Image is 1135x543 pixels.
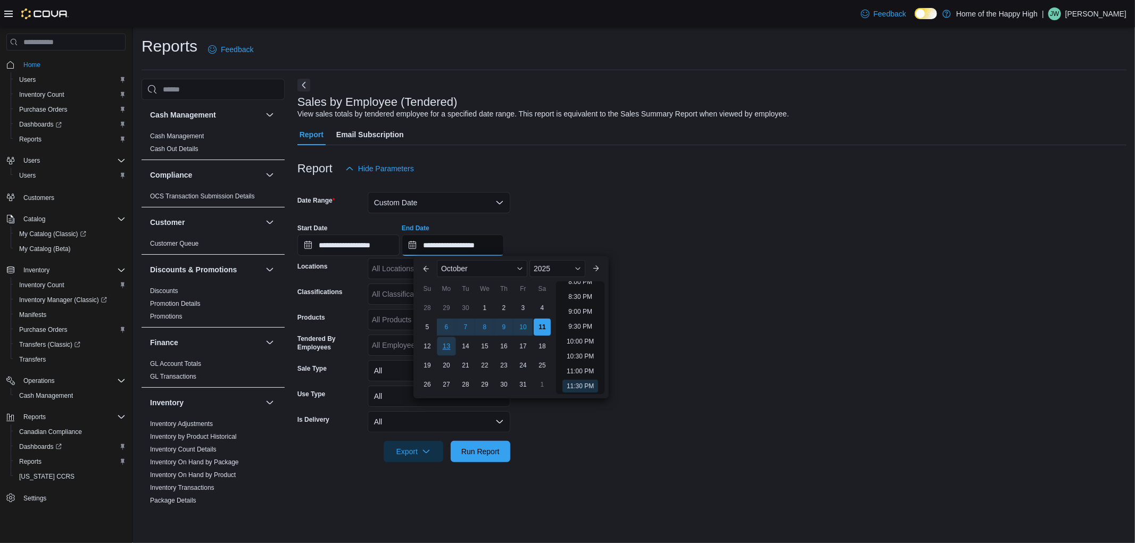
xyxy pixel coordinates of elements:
div: day-5 [419,319,436,336]
img: Cova [21,9,69,19]
button: All [368,411,510,432]
h3: Report [297,162,333,175]
button: Canadian Compliance [11,424,130,439]
span: Hide Parameters [358,163,414,174]
div: day-13 [437,337,455,355]
span: Inventory Manager (Classic) [15,294,126,306]
span: Canadian Compliance [15,425,126,438]
div: day-10 [515,319,532,336]
span: Settings [19,491,126,505]
a: Users [15,169,40,182]
button: Inventory [19,264,54,277]
span: Operations [19,374,126,387]
div: day-21 [457,357,474,374]
div: day-30 [457,299,474,316]
button: Run Report [451,441,510,462]
label: Locations [297,262,328,271]
span: Reports [19,457,42,466]
li: 11:00 PM [562,365,598,378]
span: My Catalog (Classic) [19,230,86,238]
div: day-30 [495,376,512,393]
div: day-19 [419,357,436,374]
h3: Finance [150,337,178,348]
span: Email Subscription [336,124,404,145]
span: Users [15,169,126,182]
button: Next [297,79,310,91]
input: Press the down key to enter a popover containing a calendar. Press the escape key to close the po... [402,235,504,256]
button: Users [2,153,130,168]
button: [US_STATE] CCRS [11,469,130,484]
span: Cash Out Details [150,145,198,153]
div: day-28 [457,376,474,393]
a: Cash Management [15,389,77,402]
div: day-7 [457,319,474,336]
button: Users [11,168,130,183]
div: We [476,280,493,297]
label: Is Delivery [297,415,329,424]
a: Discounts [150,287,178,295]
a: Dashboards [15,118,66,131]
li: 9:30 PM [564,320,597,333]
span: Reports [19,411,126,423]
label: Use Type [297,390,325,398]
a: Inventory Count [15,88,69,101]
span: Package Details [150,496,196,505]
div: Fr [515,280,532,297]
div: day-31 [515,376,532,393]
a: GL Transactions [150,373,196,380]
div: day-1 [534,376,551,393]
div: day-28 [419,299,436,316]
div: day-29 [476,376,493,393]
div: Th [495,280,512,297]
div: View sales totals by tendered employee for a specified date range. This report is equivalent to t... [297,108,789,120]
span: Reports [23,413,46,421]
button: Reports [11,454,130,469]
div: day-22 [476,357,493,374]
button: Purchase Orders [11,322,130,337]
input: Press the down key to open a popover containing a calendar. [297,235,400,256]
span: Purchase Orders [15,323,126,336]
h3: Customer [150,217,185,228]
a: Reports [15,133,46,146]
button: Custom Date [368,192,510,213]
button: Cash Management [263,108,276,121]
span: Inventory Count [15,279,126,291]
span: Inventory [19,264,126,277]
h3: Compliance [150,170,192,180]
span: Inventory Transactions [150,483,214,492]
span: Settings [23,494,46,503]
div: day-18 [534,338,551,355]
span: Transfers (Classic) [15,338,126,351]
span: GL Account Totals [150,360,201,368]
span: Home [19,58,126,71]
span: Users [19,154,126,167]
div: day-14 [457,338,474,355]
a: Transfers (Classic) [15,338,85,351]
div: Cash Management [142,130,285,160]
span: Dashboards [19,120,62,129]
span: Inventory Count Details [150,445,217,454]
span: Users [15,73,126,86]
div: Mo [438,280,455,297]
button: Catalog [2,212,130,227]
span: Cash Management [19,391,73,400]
span: Catalog [19,213,126,225]
button: Settings [2,490,130,506]
button: Users [11,72,130,87]
a: Inventory On Hand by Product [150,471,236,479]
span: Inventory Count [19,90,64,99]
div: Discounts & Promotions [142,285,285,327]
span: Cash Management [150,132,204,140]
span: Run Report [461,446,500,457]
p: [PERSON_NAME] [1065,7,1126,20]
h3: Cash Management [150,110,216,120]
span: Reports [15,455,126,468]
span: Customer Queue [150,239,198,248]
span: Promotions [150,312,183,321]
span: Dark Mode [915,19,915,20]
span: Export [390,441,437,462]
span: My Catalog (Beta) [19,245,71,253]
div: day-20 [438,357,455,374]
